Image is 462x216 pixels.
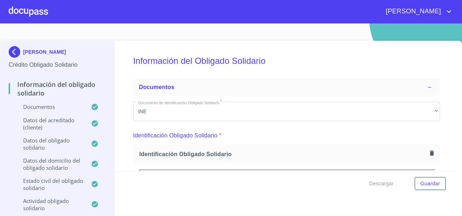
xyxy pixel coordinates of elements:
[9,177,91,191] p: Estado civil del obligado solidario
[9,197,91,212] p: Actividad obligado solidario
[23,49,66,55] p: [PERSON_NAME]
[380,6,445,17] span: [PERSON_NAME]
[133,131,218,140] p: Identificación Obligado Solidario
[369,179,394,188] span: Descargar
[9,103,91,110] p: Documentos
[415,177,446,190] button: Guardar
[133,46,440,76] h5: Información del Obligado Solidario
[139,150,427,158] span: Identificación Obligado Solidario
[366,177,397,190] button: Descargar
[9,80,106,97] p: Información del Obligado Solidario
[380,6,453,17] button: account of current user
[133,102,440,121] div: INE
[9,137,91,151] p: Datos del obligado solidario
[9,61,106,69] p: Crédito Obligado Solidario
[139,84,174,90] span: Documentos
[9,46,23,58] img: Docupass spot blue
[9,46,106,61] div: [PERSON_NAME]
[133,79,440,96] div: Documentos
[420,179,440,188] span: Guardar
[9,116,91,131] p: Datos del acreditado (cliente)
[9,157,91,171] p: Datos del Domicilio del Obligado Solidario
